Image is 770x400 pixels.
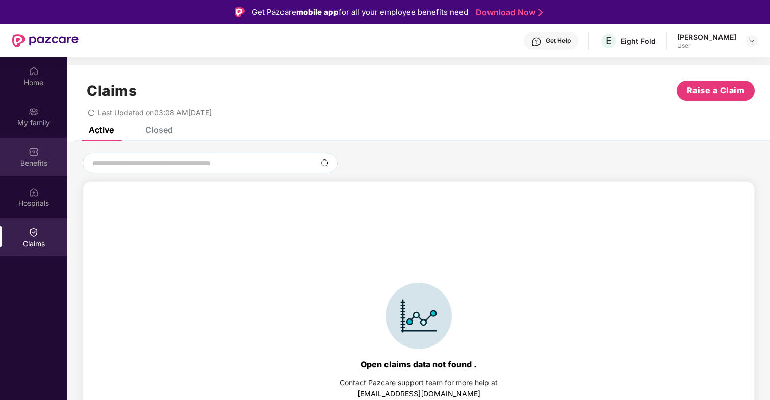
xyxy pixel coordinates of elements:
[89,125,114,135] div: Active
[677,81,755,101] button: Raise a Claim
[98,108,212,117] span: Last Updated on 03:08 AM[DATE]
[386,283,452,349] img: svg+xml;base64,PHN2ZyBpZD0iSWNvbl9DbGFpbSIgZGF0YS1uYW1lPSJJY29uIENsYWltIiB4bWxucz0iaHR0cDovL3d3dy...
[252,6,468,18] div: Get Pazcare for all your employee benefits need
[361,359,477,369] div: Open claims data not found .
[235,7,245,17] img: Logo
[677,32,736,42] div: [PERSON_NAME]
[296,7,339,17] strong: mobile app
[687,84,745,97] span: Raise a Claim
[29,187,39,197] img: svg+xml;base64,PHN2ZyBpZD0iSG9zcGl0YWxzIiB4bWxucz0iaHR0cDovL3d3dy53My5vcmcvMjAwMC9zdmciIHdpZHRoPS...
[476,7,540,18] a: Download Now
[531,37,542,47] img: svg+xml;base64,PHN2ZyBpZD0iSGVscC0zMngzMiIgeG1sbnM9Imh0dHA6Ly93d3cudzMub3JnLzIwMDAvc3ZnIiB3aWR0aD...
[748,37,756,45] img: svg+xml;base64,PHN2ZyBpZD0iRHJvcGRvd24tMzJ4MzIiIHhtbG5zPSJodHRwOi8vd3d3LnczLm9yZy8yMDAwL3N2ZyIgd2...
[12,34,79,47] img: New Pazcare Logo
[29,106,39,117] img: svg+xml;base64,PHN2ZyB3aWR0aD0iMjAiIGhlaWdodD0iMjAiIHZpZXdCb3g9IjAgMCAyMCAyMCIgZmlsbD0ibm9uZSIgeG...
[546,37,571,45] div: Get Help
[145,125,173,135] div: Closed
[29,227,39,237] img: svg+xml;base64,PHN2ZyBpZD0iQ2xhaW0iIHhtbG5zPSJodHRwOi8vd3d3LnczLm9yZy8yMDAwL3N2ZyIgd2lkdGg9IjIwIi...
[88,108,95,117] span: redo
[621,36,656,46] div: Eight Fold
[321,159,329,167] img: svg+xml;base64,PHN2ZyBpZD0iU2VhcmNoLTMyeDMyIiB4bWxucz0iaHR0cDovL3d3dy53My5vcmcvMjAwMC9zdmciIHdpZH...
[29,66,39,76] img: svg+xml;base64,PHN2ZyBpZD0iSG9tZSIgeG1sbnM9Imh0dHA6Ly93d3cudzMub3JnLzIwMDAvc3ZnIiB3aWR0aD0iMjAiIG...
[340,377,498,388] div: Contact Pazcare support team for more help at
[677,42,736,50] div: User
[606,35,612,47] span: E
[538,7,543,18] img: Stroke
[87,82,137,99] h1: Claims
[29,147,39,157] img: svg+xml;base64,PHN2ZyBpZD0iQmVuZWZpdHMiIHhtbG5zPSJodHRwOi8vd3d3LnczLm9yZy8yMDAwL3N2ZyIgd2lkdGg9Ij...
[357,389,480,398] a: [EMAIL_ADDRESS][DOMAIN_NAME]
